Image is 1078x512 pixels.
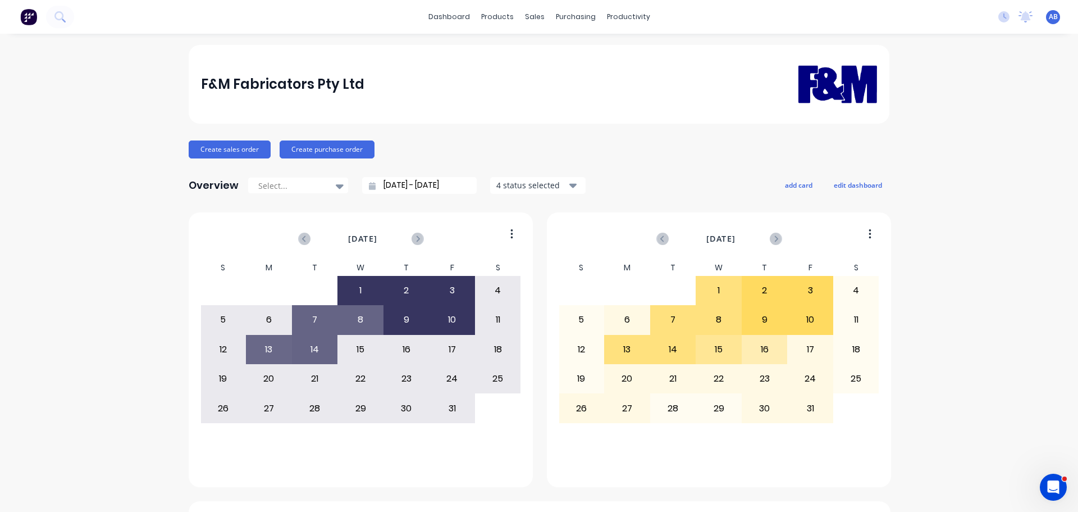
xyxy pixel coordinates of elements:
div: 27 [605,394,650,422]
div: 16 [384,336,429,364]
div: 13 [605,336,650,364]
div: 23 [384,365,429,393]
div: F [429,260,475,276]
div: 1 [696,277,741,305]
div: 14 [651,336,696,364]
div: T [383,260,430,276]
div: T [742,260,788,276]
div: 30 [384,394,429,422]
div: 18 [476,336,520,364]
div: products [476,8,519,25]
div: 26 [201,394,246,422]
div: 11 [476,306,520,334]
div: 17 [788,336,833,364]
div: 19 [201,365,246,393]
button: 4 status selected [490,177,586,194]
div: 16 [742,336,787,364]
div: 11 [834,306,879,334]
div: S [833,260,879,276]
div: 4 [834,277,879,305]
div: M [604,260,650,276]
div: 17 [430,336,474,364]
div: 5 [559,306,604,334]
iframe: Intercom live chat [1040,474,1067,501]
div: 24 [788,365,833,393]
div: M [246,260,292,276]
div: 22 [338,365,383,393]
div: 30 [742,394,787,422]
button: Create purchase order [280,141,374,158]
div: 20 [246,365,291,393]
div: 15 [696,336,741,364]
img: Factory [20,8,37,25]
div: 21 [293,365,337,393]
div: 22 [696,365,741,393]
span: [DATE] [348,233,377,245]
button: edit dashboard [826,178,889,192]
div: F [787,260,833,276]
span: AB [1049,12,1058,22]
span: [DATE] [706,233,736,245]
div: 13 [246,336,291,364]
div: 7 [293,306,337,334]
div: 9 [742,306,787,334]
div: 6 [246,306,291,334]
div: T [292,260,338,276]
div: 5 [201,306,246,334]
div: 4 [476,277,520,305]
div: 25 [476,365,520,393]
div: F&M Fabricators Pty Ltd [201,73,364,96]
div: 9 [384,306,429,334]
div: 3 [430,277,474,305]
div: 20 [605,365,650,393]
div: Overview [189,174,239,197]
div: 15 [338,336,383,364]
button: Create sales order [189,141,271,158]
div: 10 [788,306,833,334]
div: sales [519,8,550,25]
div: 10 [430,306,474,334]
div: W [337,260,383,276]
div: 23 [742,365,787,393]
div: 12 [201,336,246,364]
div: 4 status selected [496,179,567,191]
div: 27 [246,394,291,422]
button: add card [778,178,820,192]
div: purchasing [550,8,601,25]
div: 7 [651,306,696,334]
a: dashboard [423,8,476,25]
div: 26 [559,394,604,422]
div: 2 [384,277,429,305]
div: S [200,260,246,276]
div: 12 [559,336,604,364]
div: 29 [338,394,383,422]
div: 18 [834,336,879,364]
div: 19 [559,365,604,393]
div: 14 [293,336,337,364]
div: 29 [696,394,741,422]
div: productivity [601,8,656,25]
div: T [650,260,696,276]
div: 1 [338,277,383,305]
img: F&M Fabricators Pty Ltd [798,49,877,119]
div: 24 [430,365,474,393]
div: 8 [696,306,741,334]
div: 6 [605,306,650,334]
div: S [475,260,521,276]
div: 28 [293,394,337,422]
div: 31 [788,394,833,422]
div: 2 [742,277,787,305]
div: 3 [788,277,833,305]
div: W [696,260,742,276]
div: 21 [651,365,696,393]
div: 31 [430,394,474,422]
div: 8 [338,306,383,334]
div: 28 [651,394,696,422]
div: S [559,260,605,276]
div: 25 [834,365,879,393]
